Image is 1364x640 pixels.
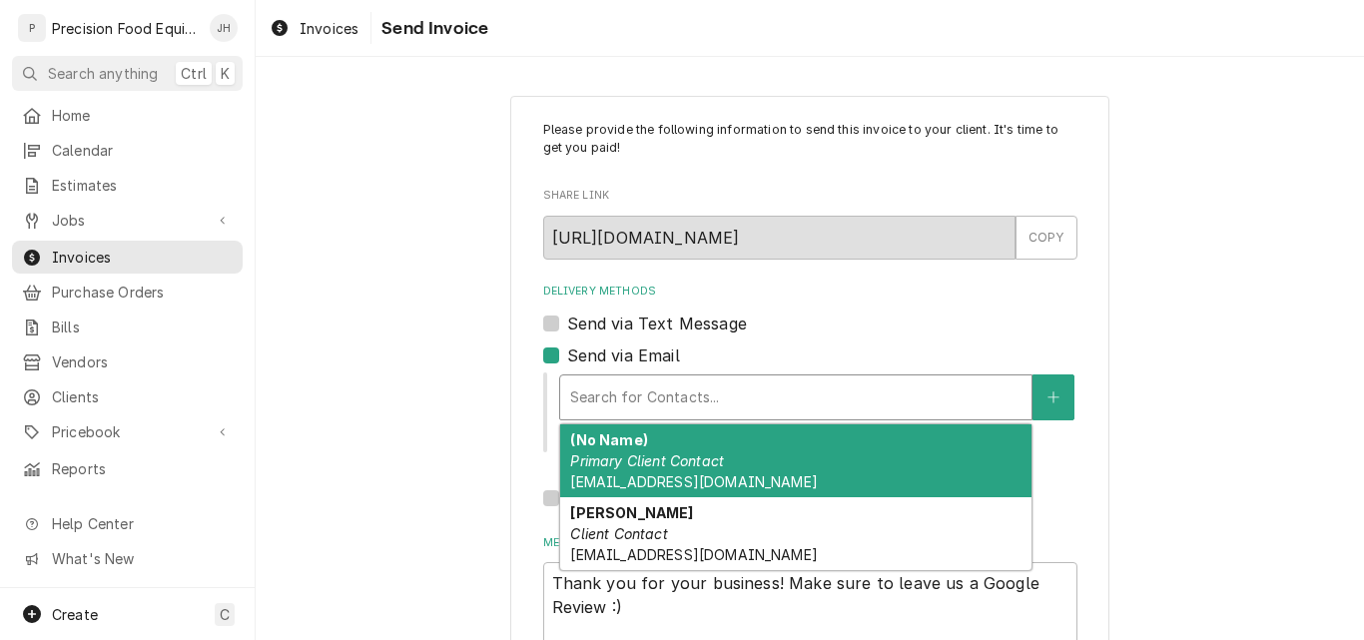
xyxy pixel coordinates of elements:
svg: Create New Contact [1047,390,1059,404]
a: Go to Help Center [12,507,243,540]
span: C [220,604,230,625]
span: [EMAIL_ADDRESS][DOMAIN_NAME] [570,473,817,490]
span: K [221,63,230,84]
div: Share Link [543,188,1077,259]
div: Jason Hertel's Avatar [210,14,238,42]
a: Go to Pricebook [12,415,243,448]
a: Invoices [12,241,243,274]
span: Invoices [52,247,233,268]
span: [EMAIL_ADDRESS][DOMAIN_NAME] [570,546,817,563]
a: Calendar [12,134,243,167]
a: Bills [12,311,243,343]
span: Vendors [52,351,233,372]
span: Send Invoice [375,15,488,42]
a: Clients [12,380,243,413]
strong: [PERSON_NAME] [570,504,693,521]
button: Search anythingCtrlK [12,56,243,91]
label: Share Link [543,188,1077,204]
span: Pricebook [52,421,203,442]
p: Please provide the following information to send this invoice to your client. It's time to get yo... [543,121,1077,158]
span: Help Center [52,513,231,534]
label: Send via Email [567,343,680,367]
label: Send via Text Message [567,312,747,335]
button: Create New Contact [1032,374,1074,420]
span: Estimates [52,175,233,196]
a: Invoices [262,12,366,45]
span: Invoices [300,18,358,39]
span: Clients [52,386,233,407]
a: Estimates [12,169,243,202]
span: Ctrl [181,63,207,84]
span: Create [52,606,98,623]
a: Go to Jobs [12,204,243,237]
span: Calendar [52,140,233,161]
a: Reports [12,452,243,485]
label: Message to Client [543,535,1077,551]
span: Reports [52,458,233,479]
span: Bills [52,317,233,337]
span: Purchase Orders [52,282,233,303]
a: Go to What's New [12,542,243,575]
a: Vendors [12,345,243,378]
div: JH [210,14,238,42]
div: Delivery Methods [543,284,1077,510]
a: Home [12,99,243,132]
strong: (No Name) [570,431,647,448]
label: Delivery Methods [543,284,1077,300]
em: Client Contact [570,525,667,542]
div: P [18,14,46,42]
div: Precision Food Equipment LLC [52,18,199,39]
span: Search anything [48,63,158,84]
a: Purchase Orders [12,276,243,309]
em: Primary Client Contact [570,452,724,469]
span: Home [52,105,233,126]
button: COPY [1016,216,1077,260]
span: What's New [52,548,231,569]
span: Jobs [52,210,203,231]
